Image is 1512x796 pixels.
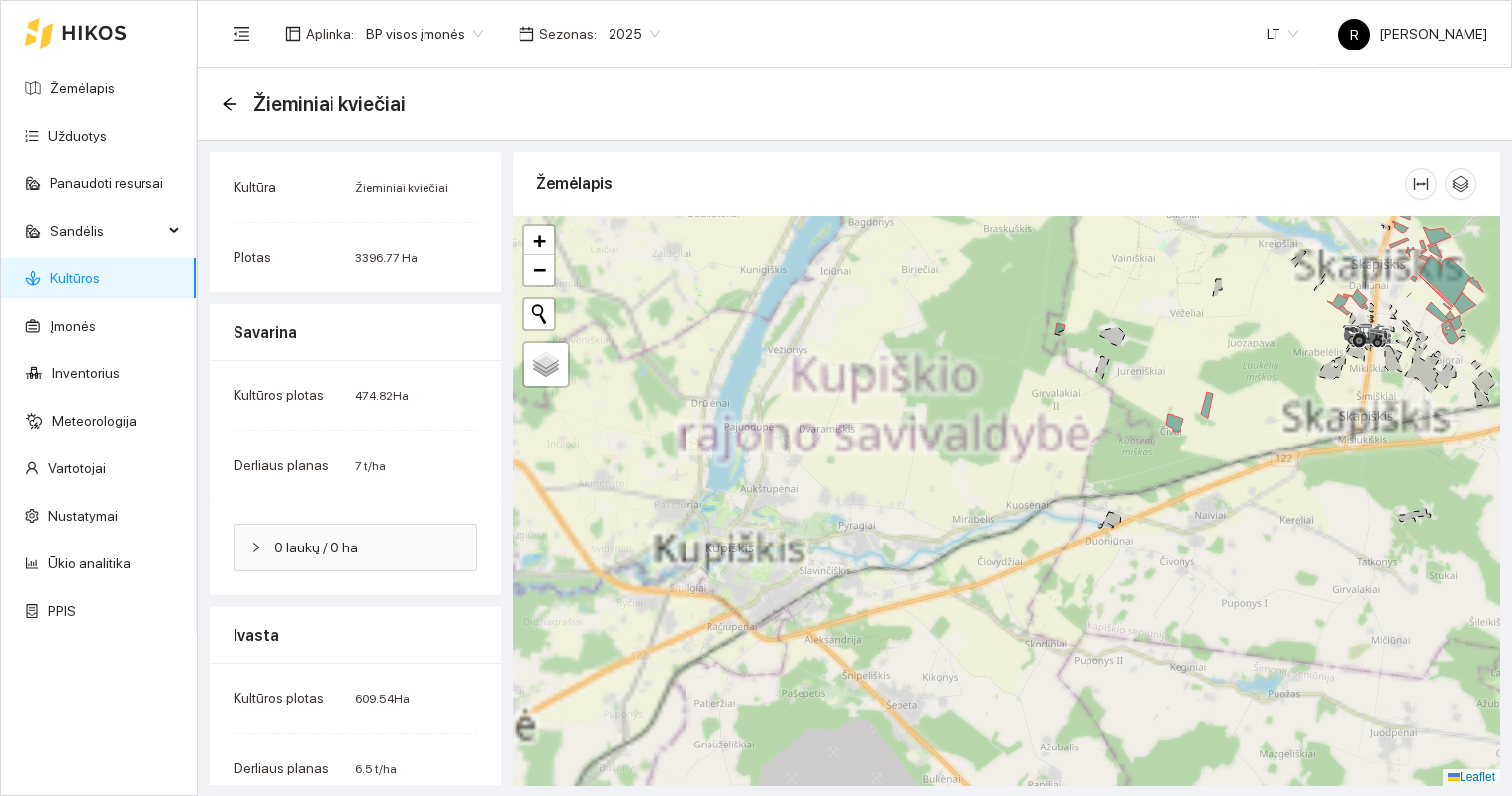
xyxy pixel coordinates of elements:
[253,88,406,120] span: Žieminiai kviečiai
[519,26,534,42] span: calendar
[234,760,329,776] span: Derliaus planas
[50,80,115,96] a: Žemėlapis
[48,460,106,476] a: Vartotojai
[50,318,96,334] a: Įmonės
[274,537,460,558] span: 0 laukų / 0 ha
[1350,19,1359,50] span: R
[250,542,262,553] span: right
[524,343,568,386] a: Layers
[50,211,163,250] span: Sandėlis
[234,304,477,360] div: Savarina
[235,525,476,570] div: 0 laukų / 0 ha
[1405,168,1437,200] button: column-width
[222,14,261,53] button: menu-fold
[234,457,329,473] span: Derliaus planas
[524,299,554,329] button: Initiate a new search
[306,23,354,45] span: Aplinka :
[222,96,237,113] div: Atgal
[1406,176,1436,192] span: column-width
[609,19,660,49] span: 2025
[48,128,107,144] a: Užduotys
[1338,26,1487,42] span: [PERSON_NAME]
[48,508,118,524] a: Nustatymai
[52,413,137,429] a: Meteorologija
[50,270,100,286] a: Kultūros
[233,25,250,43] span: menu-fold
[539,23,597,45] span: Sezonas :
[533,228,546,252] span: +
[234,690,324,706] span: Kultūros plotas
[234,179,276,195] span: Kultūra
[355,692,410,706] span: 609.54 Ha
[234,249,271,265] span: Plotas
[48,603,76,619] a: PPIS
[524,226,554,255] a: Zoom in
[524,255,554,285] a: Zoom out
[355,181,448,195] span: Žieminiai kviečiai
[222,96,237,112] span: arrow-left
[355,251,418,265] span: 3396.77 Ha
[536,155,1405,212] div: Žemėlapis
[355,762,397,776] span: 6.5 t/ha
[52,365,120,381] a: Inventorius
[48,555,131,571] a: Ūkio analitika
[355,459,386,473] span: 7 t/ha
[1448,770,1495,784] a: Leaflet
[50,175,163,191] a: Panaudoti resursai
[533,257,546,282] span: −
[234,607,477,663] div: Ivasta
[1267,19,1298,49] span: LT
[366,19,483,49] span: BP visos įmonės
[234,387,324,403] span: Kultūros plotas
[285,26,301,42] span: layout
[355,389,409,403] span: 474.82 Ha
